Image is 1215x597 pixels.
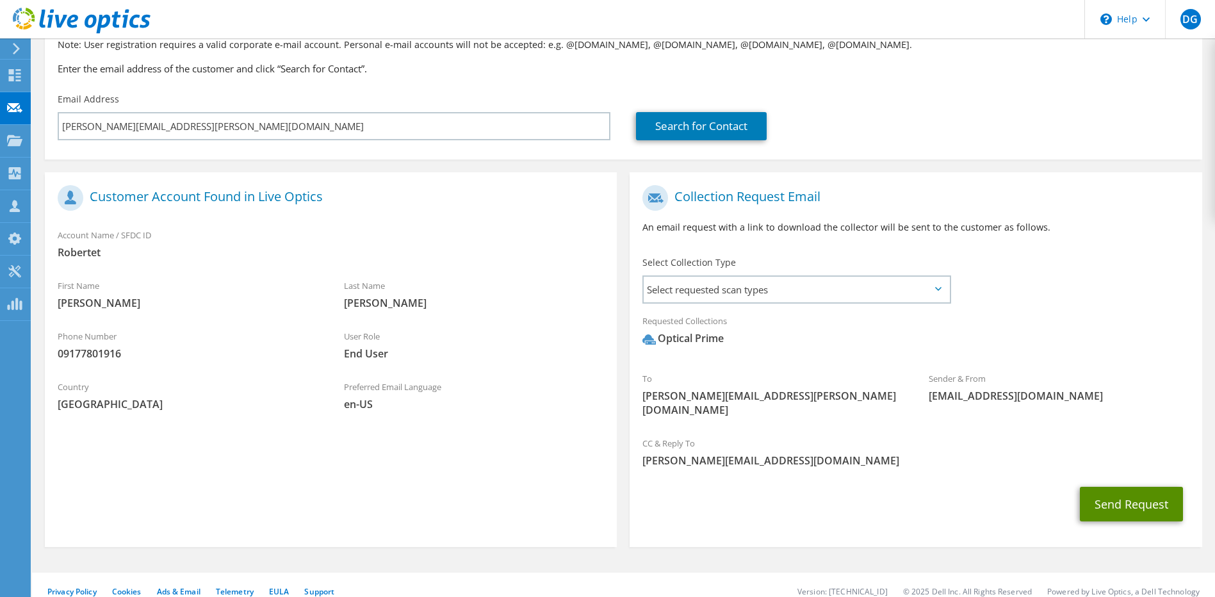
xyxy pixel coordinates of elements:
[1080,487,1183,521] button: Send Request
[216,586,254,597] a: Telemetry
[1180,9,1201,29] span: DG
[331,272,617,316] div: Last Name
[642,220,1189,234] p: An email request with a link to download the collector will be sent to the customer as follows.
[630,365,916,423] div: To
[58,61,1189,76] h3: Enter the email address of the customer and click “Search for Contact”.
[642,389,903,417] span: [PERSON_NAME][EMAIL_ADDRESS][PERSON_NAME][DOMAIN_NAME]
[58,296,318,310] span: [PERSON_NAME]
[642,454,1189,468] span: [PERSON_NAME][EMAIL_ADDRESS][DOMAIN_NAME]
[644,277,949,302] span: Select requested scan types
[58,38,1189,52] p: Note: User registration requires a valid corporate e-mail account. Personal e-mail accounts will ...
[45,272,331,316] div: First Name
[58,245,604,259] span: Robertet
[344,347,605,361] span: End User
[903,586,1032,597] li: © 2025 Dell Inc. All Rights Reserved
[344,397,605,411] span: en-US
[45,222,617,266] div: Account Name / SFDC ID
[157,586,200,597] a: Ads & Email
[642,185,1182,211] h1: Collection Request Email
[58,397,318,411] span: [GEOGRAPHIC_DATA]
[45,323,331,367] div: Phone Number
[58,93,119,106] label: Email Address
[112,586,142,597] a: Cookies
[916,365,1202,409] div: Sender & From
[636,112,767,140] a: Search for Contact
[1100,13,1112,25] svg: \n
[331,373,617,418] div: Preferred Email Language
[304,586,334,597] a: Support
[642,331,724,346] div: Optical Prime
[47,586,97,597] a: Privacy Policy
[331,323,617,367] div: User Role
[797,586,888,597] li: Version: [TECHNICAL_ID]
[344,296,605,310] span: [PERSON_NAME]
[630,430,1202,474] div: CC & Reply To
[929,389,1189,403] span: [EMAIL_ADDRESS][DOMAIN_NAME]
[269,586,289,597] a: EULA
[58,185,598,211] h1: Customer Account Found in Live Optics
[642,256,736,269] label: Select Collection Type
[630,307,1202,359] div: Requested Collections
[45,373,331,418] div: Country
[58,347,318,361] span: 09177801916
[1047,586,1200,597] li: Powered by Live Optics, a Dell Technology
